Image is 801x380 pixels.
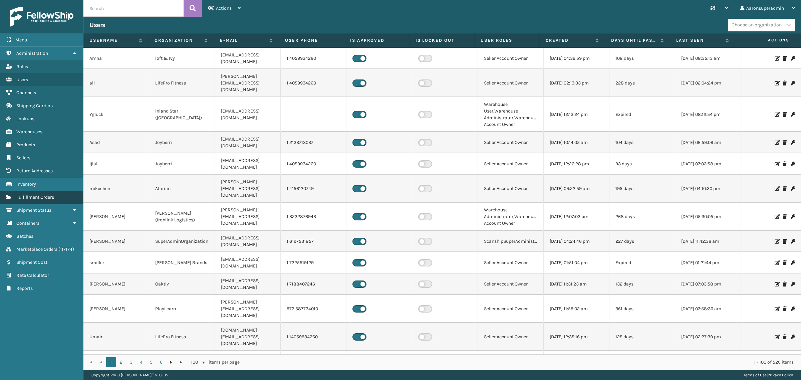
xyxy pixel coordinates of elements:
[478,132,544,153] td: Seller Account Owner
[91,370,168,380] p: Copyright 2023 [PERSON_NAME]™ v 1.0.185
[149,69,215,97] td: LifePro Fitness
[791,162,795,166] i: Change Password
[609,252,675,273] td: Expired
[775,335,779,339] i: Edit
[478,231,544,252] td: ScanshipSuperAdministrator
[16,77,28,82] span: Users
[215,69,281,97] td: [PERSON_NAME][EMAIL_ADDRESS][DOMAIN_NAME]
[16,272,49,278] span: Rate Calculator
[791,239,795,244] i: Change Password
[546,37,592,43] label: Created
[675,97,741,132] td: [DATE] 08:12:54 pm
[149,273,215,295] td: Oaktiv
[281,252,346,273] td: 1 7325519129
[83,351,149,372] td: ijlal
[350,37,403,43] label: Is Approved
[609,48,675,69] td: 108 days
[609,203,675,231] td: 268 days
[215,295,281,323] td: [PERSON_NAME][EMAIL_ADDRESS][DOMAIN_NAME]
[775,282,779,287] i: Edit
[416,37,468,43] label: Is Locked Out
[775,162,779,166] i: Edit
[89,21,105,29] h3: Users
[744,370,793,380] div: |
[215,231,281,252] td: [EMAIL_ADDRESS][DOMAIN_NAME]
[791,307,795,311] i: Change Password
[791,81,795,85] i: Change Password
[16,50,48,56] span: Administration
[791,56,795,61] i: Change Password
[675,273,741,295] td: [DATE] 07:03:58 pm
[215,203,281,231] td: [PERSON_NAME][EMAIL_ADDRESS][DOMAIN_NAME]
[16,168,53,174] span: Return Addresses
[775,140,779,145] i: Edit
[544,273,609,295] td: [DATE] 11:31:23 am
[609,273,675,295] td: 132 days
[675,175,741,203] td: [DATE] 04:10:30 pm
[478,48,544,69] td: Seller Account Owner
[478,97,544,132] td: Warehouse User,Warehouse Administrator,Warehouse Account Owner
[149,351,215,372] td: LifePro Fitness
[191,357,240,367] span: items per page
[791,112,795,117] i: Change Password
[675,153,741,175] td: [DATE] 07:03:58 pm
[775,112,779,117] i: Edit
[215,153,281,175] td: [EMAIL_ADDRESS][DOMAIN_NAME]
[544,351,609,372] td: [DATE] 12:25:40 pm
[775,239,779,244] i: Edit
[609,175,675,203] td: 195 days
[58,246,74,252] span: ( 117174 )
[609,231,675,252] td: 227 days
[675,69,741,97] td: [DATE] 02:04:24 pm
[176,357,186,367] a: Go to the last page
[783,112,787,117] i: Delete
[783,214,787,219] i: Delete
[83,273,149,295] td: [PERSON_NAME]
[16,207,51,213] span: Shipment Status
[783,81,787,85] i: Delete
[791,214,795,219] i: Change Password
[16,194,54,200] span: Fulfillment Orders
[146,357,156,367] a: 5
[166,357,176,367] a: Go to the next page
[544,295,609,323] td: [DATE] 11:59:02 am
[169,360,174,365] span: Go to the next page
[149,132,215,153] td: Joyberri
[783,335,787,339] i: Delete
[149,295,215,323] td: PlayLearn
[544,48,609,69] td: [DATE] 04:32:59 pm
[83,97,149,132] td: Ygluck
[732,21,782,28] div: Choose an organization
[737,35,793,46] span: Actions
[215,252,281,273] td: [EMAIL_ADDRESS][DOMAIN_NAME]
[155,37,201,43] label: Organization
[675,203,741,231] td: [DATE] 05:30:05 pm
[281,132,346,153] td: 1 2133713037
[544,252,609,273] td: [DATE] 01:51:04 pm
[783,239,787,244] i: Delete
[478,203,544,231] td: Warehouse Administrator,Warehouse Account Owner
[281,351,346,372] td: 1 4059934260
[89,37,136,43] label: Username
[478,351,544,372] td: Seller Account Owner
[83,295,149,323] td: [PERSON_NAME]
[83,153,149,175] td: ijlal
[83,69,149,97] td: ali
[281,48,346,69] td: 1 4059934260
[775,214,779,219] i: Edit
[609,97,675,132] td: Expired
[281,273,346,295] td: 1 7188407246
[191,359,201,366] span: 100
[675,323,741,351] td: [DATE] 02:27:39 pm
[791,186,795,191] i: Change Password
[675,48,741,69] td: [DATE] 08:35:13 am
[10,7,73,27] img: logo
[136,357,146,367] a: 4
[544,231,609,252] td: [DATE] 04:24:46 pm
[249,359,794,366] div: 1 - 100 of 526 items
[215,175,281,203] td: [PERSON_NAME][EMAIL_ADDRESS][DOMAIN_NAME]
[16,220,39,226] span: Containers
[179,360,184,365] span: Go to the last page
[15,37,27,43] span: Menu
[220,37,266,43] label: E-mail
